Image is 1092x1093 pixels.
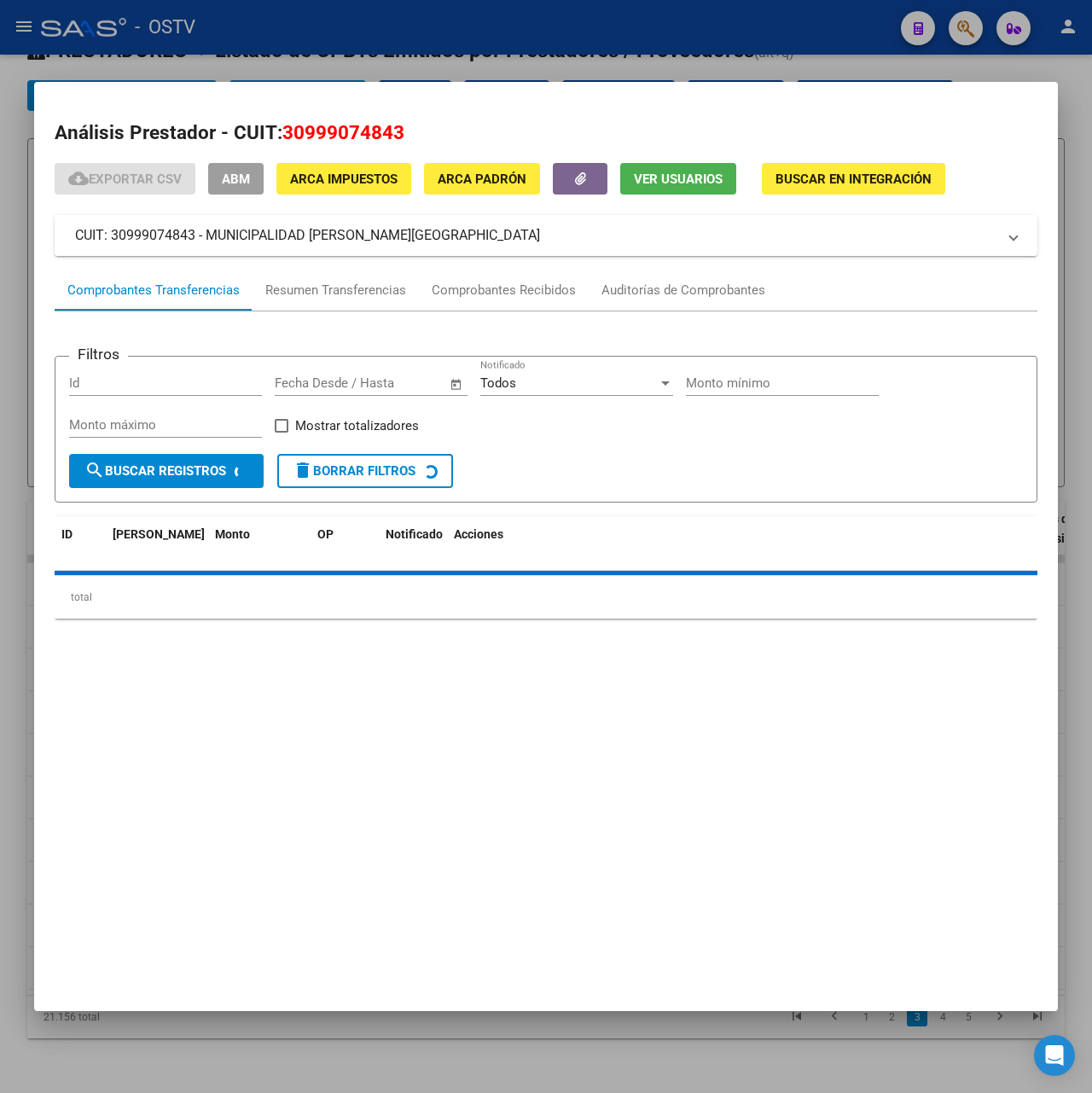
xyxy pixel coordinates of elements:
[275,375,344,391] input: Fecha inicio
[68,168,89,189] mat-icon: cloud_download
[775,172,932,187] span: Buscar en Integración
[290,172,398,187] span: ARCA Impuestos
[762,163,945,195] button: Buscar en Integración
[438,172,526,187] span: ARCA Padrón
[386,527,443,541] span: Notificado
[634,172,723,187] span: Ver Usuarios
[277,454,453,488] button: Borrar Filtros
[276,163,411,195] button: ARCA Impuestos
[293,460,313,480] mat-icon: delete
[295,416,419,436] span: Mostrar totalizadores
[106,516,208,573] datatable-header-cell: Fecha T.
[75,225,996,246] mat-panel-title: CUIT: 30999074843 - MUNICIPALIDAD [PERSON_NAME][GEOGRAPHIC_DATA]
[55,163,195,195] button: Exportar CSV
[601,281,765,300] div: Auditorías de Comprobantes
[215,527,250,541] span: Monto
[55,119,1037,148] h2: Análisis Prestador - CUIT:
[55,516,106,573] datatable-header-cell: ID
[55,215,1037,256] mat-expansion-panel-header: CUIT: 30999074843 - MUNICIPALIDAD [PERSON_NAME][GEOGRAPHIC_DATA]
[311,516,379,573] datatable-header-cell: OP
[208,163,264,195] button: ABM
[265,281,406,300] div: Resumen Transferencias
[424,163,540,195] button: ARCA Padrón
[55,576,1037,619] div: total
[208,516,311,573] datatable-header-cell: Monto
[69,343,128,365] h3: Filtros
[432,281,576,300] div: Comprobantes Recibidos
[1034,1035,1075,1076] div: Open Intercom Messenger
[84,460,105,480] mat-icon: search
[293,463,415,479] span: Borrar Filtros
[317,527,334,541] span: OP
[454,527,503,541] span: Acciones
[447,375,467,394] button: Open calendar
[359,375,442,391] input: Fecha fin
[379,516,447,573] datatable-header-cell: Notificado
[84,463,226,479] span: Buscar Registros
[61,527,73,541] span: ID
[113,527,205,541] span: [PERSON_NAME]
[69,454,264,488] button: Buscar Registros
[620,163,736,195] button: Ver Usuarios
[282,121,404,143] span: 30999074843
[222,172,250,187] span: ABM
[447,516,1037,573] datatable-header-cell: Acciones
[480,375,516,391] span: Todos
[67,281,240,300] div: Comprobantes Transferencias
[68,172,182,187] span: Exportar CSV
